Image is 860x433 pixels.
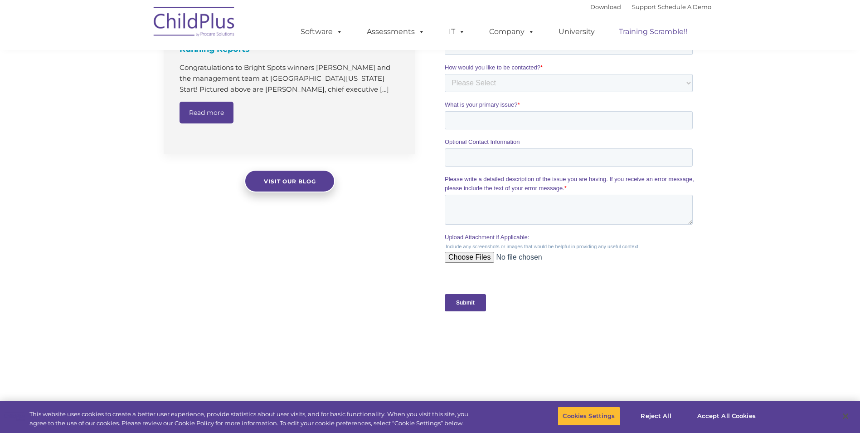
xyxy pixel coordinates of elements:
a: Visit our blog [244,170,335,192]
img: ChildPlus by Procare Solutions [149,0,240,46]
button: Cookies Settings [558,407,620,426]
a: Support [632,3,656,10]
button: Accept All Cookies [692,407,761,426]
a: Software [292,23,352,41]
a: Assessments [358,23,434,41]
button: Close [836,406,855,426]
a: Read more [180,102,233,123]
a: IT [440,23,474,41]
span: Visit our blog [263,178,316,185]
p: Congratulations to Bright Spots winners [PERSON_NAME] and the management team at [GEOGRAPHIC_DATA... [180,62,402,95]
a: University [549,23,604,41]
a: Training Scramble!! [610,23,696,41]
a: Download [590,3,621,10]
font: | [590,3,711,10]
a: Schedule A Demo [658,3,711,10]
a: Company [480,23,544,41]
button: Reject All [628,407,685,426]
div: This website uses cookies to create a better user experience, provide statistics about user visit... [29,410,473,428]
